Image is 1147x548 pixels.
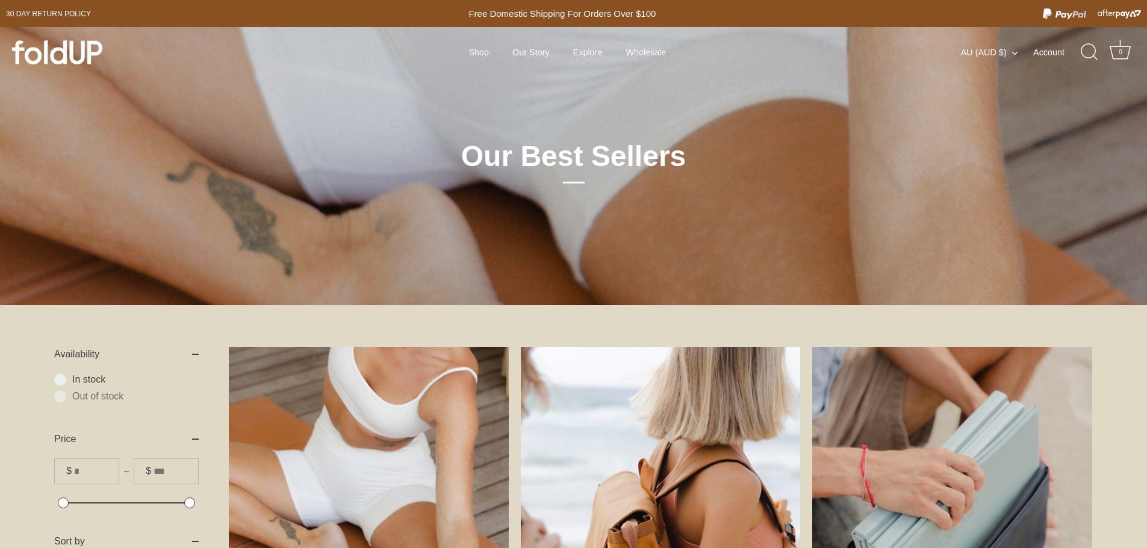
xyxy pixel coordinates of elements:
a: Our Story [502,41,560,64]
a: Explore [562,41,612,64]
input: To [154,459,198,484]
a: Account [1033,45,1086,60]
span: $ [66,465,72,476]
a: Cart [1107,39,1134,66]
img: foldUP [12,40,102,64]
summary: Availability [54,335,199,374]
div: Primary navigation [439,41,696,64]
a: Search [1077,39,1103,66]
a: foldUP [12,40,186,64]
a: Shop [458,41,499,64]
span: Out of stock [72,390,199,402]
h1: Our Best Sellers [372,138,776,183]
span: In stock [72,374,199,386]
summary: Price [54,420,199,458]
a: 30 day Return policy [6,7,91,21]
span: $ [146,465,151,476]
button: AU (AUD $) [961,47,1031,58]
a: Wholesale [615,41,677,64]
input: From [74,459,119,484]
div: 0 [1114,46,1127,58]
